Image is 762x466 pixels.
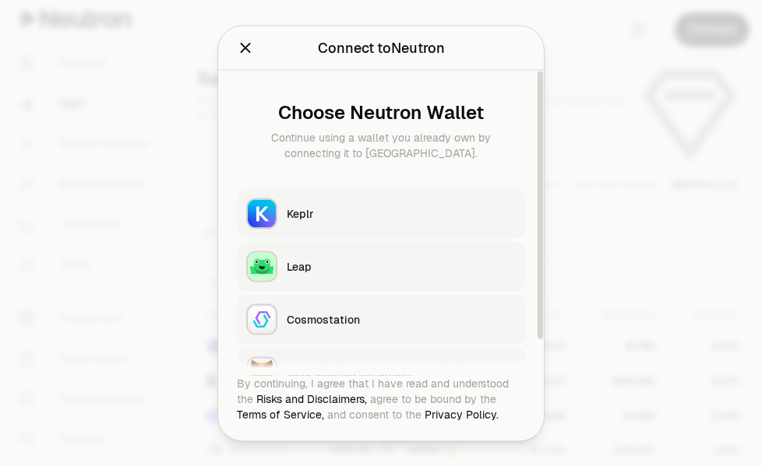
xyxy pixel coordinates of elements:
div: Leap Cosmos MetaMask [287,364,516,380]
button: CosmostationCosmostation [237,294,525,344]
a: Privacy Policy. [425,407,499,421]
img: Leap Cosmos MetaMask [248,358,276,386]
div: Cosmostation [287,311,516,327]
div: Keplr [287,205,516,221]
div: Choose Neutron Wallet [249,101,513,123]
div: Connect to Neutron [318,37,445,58]
div: By continuing, I agree that I have read and understood the agree to be bound by the and consent t... [237,375,525,422]
img: Keplr [248,199,276,227]
a: Risks and Disclaimers, [256,391,367,405]
div: Continue using a wallet you already own by connecting it to [GEOGRAPHIC_DATA]. [249,129,513,160]
img: Leap [248,252,276,280]
a: Terms of Service, [237,407,324,421]
button: KeplrKeplr [237,188,525,238]
div: Leap [287,258,516,274]
button: Leap Cosmos MetaMaskLeap Cosmos MetaMask [237,347,525,397]
button: Close [237,37,254,58]
button: LeapLeap [237,241,525,291]
img: Cosmostation [248,305,276,333]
